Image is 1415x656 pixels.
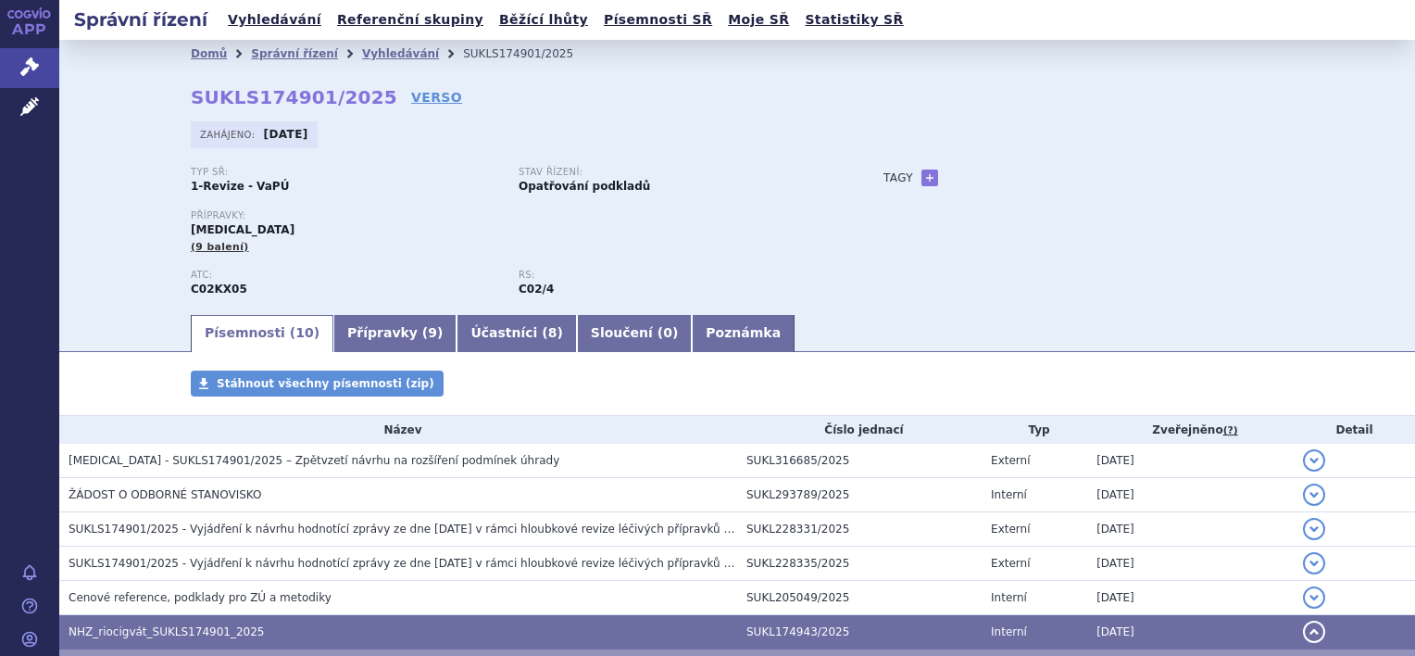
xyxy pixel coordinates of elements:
[69,523,1258,536] span: SUKLS174901/2025 - Vyjádření k návrhu hodnotící zprávy ze dne 9.5.2025 v rámci hloubkové revize l...
[59,416,737,444] th: Název
[69,488,261,501] span: ŽÁDOST O ODBORNÉ STANOVISKO
[991,523,1030,536] span: Externí
[333,315,457,352] a: Přípravky (9)
[69,454,559,467] span: Adempas - SUKLS174901/2025 – Zpětvzetí návrhu na rozšíření podmínek úhrady
[519,167,828,178] p: Stav řízení:
[519,180,650,193] strong: Opatřování podkladů
[332,7,489,32] a: Referenční skupiny
[692,315,795,352] a: Poznámka
[191,315,333,352] a: Písemnosti (10)
[1303,518,1325,540] button: detail
[457,315,576,352] a: Účastníci (8)
[191,210,846,221] p: Přípravky:
[1303,449,1325,472] button: detail
[1087,547,1294,581] td: [DATE]
[519,270,828,281] p: RS:
[737,615,982,650] td: SUKL174943/2025
[737,547,982,581] td: SUKL228335/2025
[1303,587,1325,609] button: detail
[663,325,672,340] span: 0
[737,581,982,615] td: SUKL205049/2025
[362,47,439,60] a: Vyhledávání
[737,416,982,444] th: Číslo jednací
[1223,424,1238,437] abbr: (?)
[991,454,1030,467] span: Externí
[69,591,332,604] span: Cenové reference, podklady pro ZÚ a metodiky
[69,625,264,638] span: NHZ_riocigvát_SUKLS174901_2025
[191,180,289,193] strong: 1-Revize - VaPÚ
[921,170,938,186] a: +
[982,416,1087,444] th: Typ
[991,625,1027,638] span: Interní
[69,557,1258,570] span: SUKLS174901/2025 - Vyjádření k návrhu hodnotící zprávy ze dne 9.5.2025 v rámci hloubkové revize l...
[200,127,258,142] span: Zahájeno:
[1087,416,1294,444] th: Zveřejněno
[191,223,294,236] span: [MEDICAL_DATA]
[519,283,554,296] strong: riocigvát
[737,444,982,478] td: SUKL316685/2025
[428,325,437,340] span: 9
[222,7,327,32] a: Vyhledávání
[991,488,1027,501] span: Interní
[598,7,718,32] a: Písemnosti SŘ
[1087,478,1294,512] td: [DATE]
[191,47,227,60] a: Domů
[191,167,500,178] p: Typ SŘ:
[1294,416,1415,444] th: Detail
[722,7,795,32] a: Moje SŘ
[191,283,247,296] strong: RIOCIGUÁT
[494,7,594,32] a: Běžící lhůty
[1303,621,1325,643] button: detail
[251,47,338,60] a: Správní řízení
[191,241,249,253] span: (9 balení)
[883,167,913,189] h3: Tagy
[548,325,557,340] span: 8
[264,128,308,141] strong: [DATE]
[1087,512,1294,547] td: [DATE]
[217,377,434,390] span: Stáhnout všechny písemnosti (zip)
[799,7,908,32] a: Statistiky SŘ
[991,591,1027,604] span: Interní
[1303,552,1325,574] button: detail
[463,40,597,68] li: SUKLS174901/2025
[191,270,500,281] p: ATC:
[59,6,222,32] h2: Správní řízení
[191,371,444,397] a: Stáhnout všechny písemnosti (zip)
[191,86,397,108] strong: SUKLS174901/2025
[1087,444,1294,478] td: [DATE]
[411,88,462,107] a: VERSO
[1087,615,1294,650] td: [DATE]
[737,478,982,512] td: SUKL293789/2025
[737,512,982,547] td: SUKL228331/2025
[1087,581,1294,615] td: [DATE]
[577,315,692,352] a: Sloučení (0)
[991,557,1030,570] span: Externí
[1303,484,1325,506] button: detail
[295,325,313,340] span: 10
